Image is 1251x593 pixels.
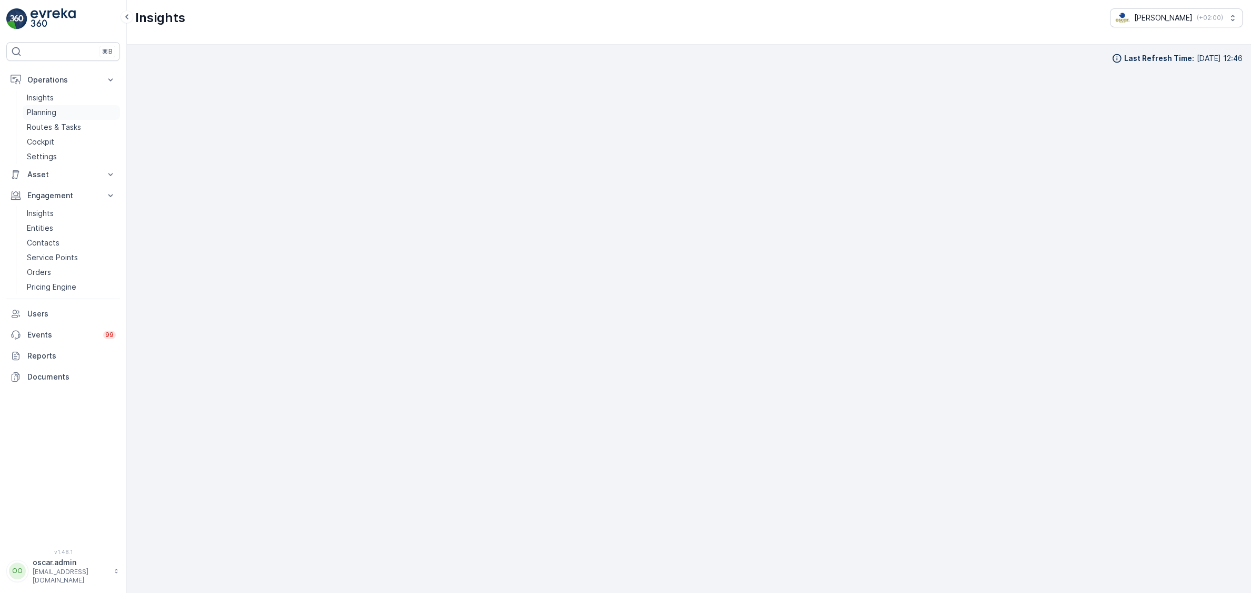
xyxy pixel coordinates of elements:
p: [DATE] 12:46 [1197,53,1243,64]
p: Pricing Engine [27,282,76,292]
a: Insights [23,206,120,221]
img: basis-logo_rgb2x.png [1115,12,1130,24]
a: Settings [23,149,120,164]
p: Contacts [27,238,59,248]
p: [PERSON_NAME] [1134,13,1193,23]
p: Routes & Tasks [27,122,81,132]
p: Planning [27,107,56,118]
button: OOoscar.admin[EMAIL_ADDRESS][DOMAIN_NAME] [6,557,120,585]
p: ⌘B [102,47,113,56]
span: v 1.48.1 [6,549,120,555]
p: oscar.admin [33,557,108,568]
a: Events99 [6,324,120,345]
a: Cockpit [23,135,120,149]
p: Last Refresh Time : [1124,53,1194,64]
button: Engagement [6,185,120,206]
a: Contacts [23,236,120,250]
button: Operations [6,69,120,90]
p: Settings [27,151,57,162]
p: Users [27,309,116,319]
p: Service Points [27,252,78,263]
p: 99 [105,331,114,339]
a: Pricing Engine [23,280,120,294]
a: Insights [23,90,120,105]
p: Engagement [27,190,99,201]
a: Reports [6,345,120,366]
p: ( +02:00 ) [1197,14,1223,22]
p: Documents [27,372,116,382]
img: logo_light-DOdMpM7g.png [31,8,76,29]
p: Asset [27,169,99,180]
p: Operations [27,75,99,85]
div: OO [9,563,26,579]
button: [PERSON_NAME](+02:00) [1110,8,1243,27]
a: Users [6,303,120,324]
p: Insights [135,9,185,26]
a: Documents [6,366,120,387]
img: logo [6,8,27,29]
p: Orders [27,267,51,278]
button: Asset [6,164,120,185]
a: Orders [23,265,120,280]
a: Routes & Tasks [23,120,120,135]
p: Events [27,330,97,340]
p: Insights [27,93,54,103]
p: Reports [27,351,116,361]
a: Planning [23,105,120,120]
a: Service Points [23,250,120,265]
a: Entities [23,221,120,236]
p: Cockpit [27,137,54,147]
p: Insights [27,208,54,219]
p: Entities [27,223,53,233]
p: [EMAIL_ADDRESS][DOMAIN_NAME] [33,568,108,585]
